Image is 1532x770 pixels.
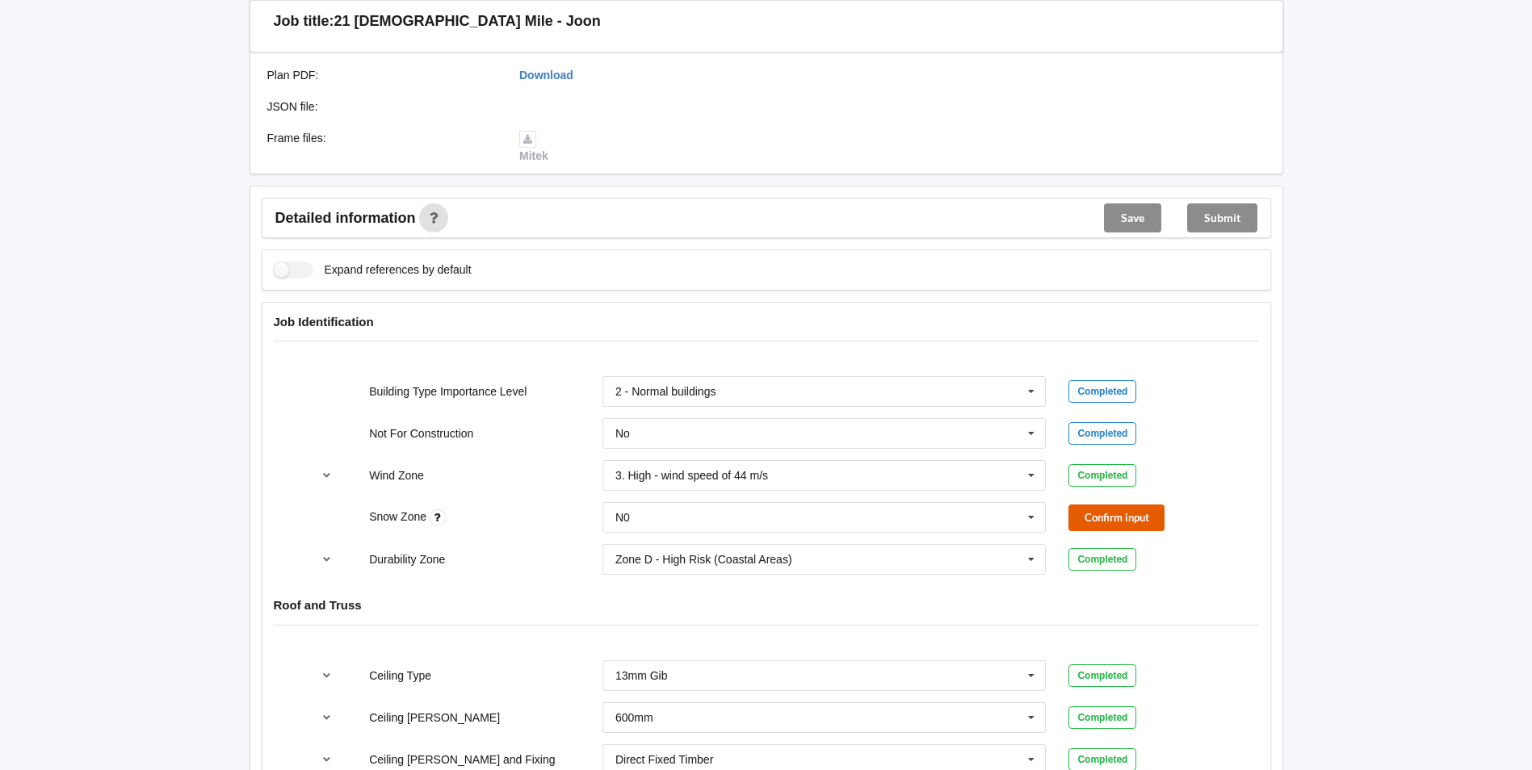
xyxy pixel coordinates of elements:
h4: Roof and Truss [274,597,1259,613]
div: Plan PDF : [256,67,509,83]
button: reference-toggle [311,703,342,732]
div: Completed [1068,464,1136,487]
label: Not For Construction [369,427,473,440]
button: reference-toggle [311,661,342,690]
div: Completed [1068,706,1136,729]
label: Durability Zone [369,553,445,566]
div: Completed [1068,380,1136,403]
div: 2 - Normal buildings [615,386,716,397]
a: Mitek [519,132,548,162]
label: Expand references by default [274,262,472,278]
span: Detailed information [275,211,416,225]
div: N0 [615,512,630,523]
div: Completed [1068,422,1136,445]
button: reference-toggle [311,545,342,574]
h4: Job Identification [274,314,1259,329]
div: JSON file : [256,98,509,115]
a: Download [519,69,573,82]
label: Snow Zone [369,510,430,523]
div: No [615,428,630,439]
label: Ceiling [PERSON_NAME] and Fixing [369,753,555,766]
div: Direct Fixed Timber [615,754,713,765]
div: Completed [1068,548,1136,571]
button: Confirm input [1068,504,1165,531]
label: Ceiling Type [369,669,431,682]
div: Frame files : [256,130,509,164]
div: Completed [1068,664,1136,687]
div: Zone D - High Risk (Coastal Areas) [615,554,792,565]
div: 13mm Gib [615,670,668,681]
div: 3. High - wind speed of 44 m/s [615,470,768,481]
h3: Job title: [274,12,334,31]
button: reference-toggle [311,461,342,490]
h3: 21 [DEMOGRAPHIC_DATA] Mile - Joon [334,12,601,31]
div: 600mm [615,712,653,723]
label: Ceiling [PERSON_NAME] [369,711,500,724]
label: Wind Zone [369,469,424,482]
label: Building Type Importance Level [369,385,527,398]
